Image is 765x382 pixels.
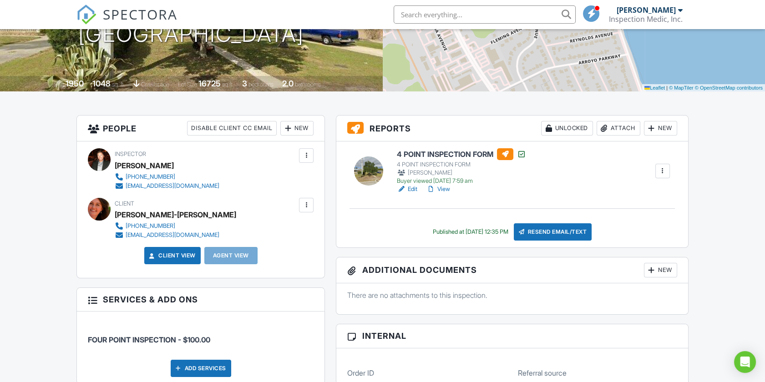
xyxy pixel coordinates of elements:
[514,223,592,241] div: Resend Email/Text
[397,168,526,177] div: [PERSON_NAME]
[644,121,677,136] div: New
[103,5,177,24] span: SPECTORA
[518,368,567,378] label: Referral source
[54,81,64,88] span: Built
[336,116,688,141] h3: Reports
[112,81,125,88] span: sq. ft.
[609,15,683,24] div: Inspection Medic, Inc.
[280,121,314,136] div: New
[178,81,197,88] span: Lot Size
[669,85,694,90] a: © MapTiler
[198,79,221,88] div: 16725
[617,5,676,15] div: [PERSON_NAME]
[76,5,96,25] img: The Best Home Inspection Software - Spectora
[336,324,688,348] h3: Internal
[541,121,593,136] div: Unlocked
[347,290,677,300] p: There are no attachments to this inspection.
[115,231,229,240] a: [EMAIL_ADDRESS][DOMAIN_NAME]
[92,79,111,88] div: 1048
[77,288,324,312] h3: Services & Add ons
[397,177,526,185] div: Buyer viewed [DATE] 7:59 am
[126,182,219,190] div: [EMAIL_ADDRESS][DOMAIN_NAME]
[734,351,756,373] div: Open Intercom Messenger
[171,360,231,377] div: Add Services
[115,151,146,157] span: Inspector
[433,228,508,236] div: Published at [DATE] 12:35 PM
[242,79,247,88] div: 3
[115,200,134,207] span: Client
[76,12,177,31] a: SPECTORA
[644,85,665,90] a: Leaflet
[397,161,526,168] div: 4 POINT INSPECTION FORM
[397,148,526,160] h6: 4 POINT INSPECTION FORM
[695,85,763,90] a: © OpenStreetMap contributors
[295,81,321,88] span: bathrooms
[115,159,174,172] div: [PERSON_NAME]
[126,231,219,239] div: [EMAIL_ADDRESS][DOMAIN_NAME]
[115,172,219,181] a: [PHONE_NUMBER]
[426,185,450,194] a: View
[88,318,314,352] li: Service: FOUR POINT INSPECTION
[115,181,219,191] a: [EMAIL_ADDRESS][DOMAIN_NAME]
[115,208,236,221] div: [PERSON_NAME]-[PERSON_NAME]
[248,81,274,88] span: bedrooms
[282,79,294,88] div: 2.0
[77,116,324,141] h3: People
[666,85,668,90] span: |
[397,185,417,194] a: Edit
[126,222,175,230] div: [PHONE_NUMBER]
[66,79,84,88] div: 1950
[336,257,688,283] h3: Additional Documents
[394,5,576,24] input: Search everything...
[397,148,526,185] a: 4 POINT INSPECTION FORM 4 POINT INSPECTION FORM [PERSON_NAME] Buyer viewed [DATE] 7:59 am
[597,121,640,136] div: Attach
[147,251,196,260] a: Client View
[644,263,677,277] div: New
[126,173,175,181] div: [PHONE_NUMBER]
[347,368,374,378] label: Order ID
[187,121,277,136] div: Disable Client CC Email
[115,221,229,231] a: [PHONE_NUMBER]
[141,81,169,88] span: crawlspace
[88,335,210,344] span: FOUR POINT INSPECTION - $100.00
[222,81,233,88] span: sq.ft.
